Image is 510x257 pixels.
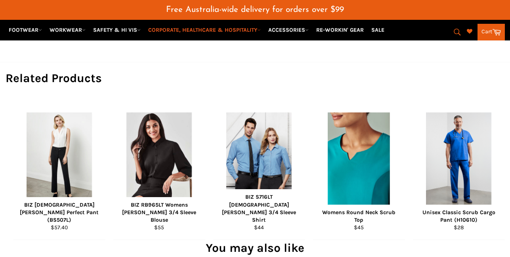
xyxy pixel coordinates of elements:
h2: You may also like [6,240,505,256]
a: RE-WORKIN' GEAR [313,23,367,37]
a: Unisex Classic Scrub Cargo Pant (H10610) - Workin' Gear Unisex Classic Scrub Cargo Pant (H10610) $28 [413,103,505,240]
a: BIZ S716LT Ladies Ellison 3/4 Sleeve Shirt - Workin' Gear BIZ S716LT [DEMOGRAPHIC_DATA] [PERSON_N... [213,103,305,240]
a: Cart [478,24,505,40]
div: $44 [218,224,300,231]
a: CORPORATE, HEALTHCARE & HOSPITALITY [145,23,264,37]
div: $45 [318,224,400,231]
img: BIZ BS507L LADIES KATE PERFECT PANT - Workin' Gear [27,113,92,206]
div: BIZ S716LT [DEMOGRAPHIC_DATA] [PERSON_NAME] 3/4 Sleeve Shirt [218,193,300,224]
a: WORKWEAR [46,23,89,37]
div: $55 [118,224,200,231]
div: $57.40 [18,224,100,231]
img: BIZ RB965LT Womens Lucy 3/4 Sleeve Blouse - Workin' Gear [126,113,192,206]
a: Womens Round Neck Scrub Top - Workin' Gear Womens Round Neck Scrub Top $45 [313,103,405,240]
div: BIZ [DEMOGRAPHIC_DATA] [PERSON_NAME] Perfect Pant (BS507L) [18,201,100,224]
div: BIZ RB965LT Womens [PERSON_NAME] 3/4 Sleeve Blouse [118,201,200,224]
img: Womens Round Neck Scrub Top - Workin' Gear [328,113,390,206]
div: $28 [418,224,500,231]
a: ACCESSORIES [265,23,312,37]
a: FOOTWEAR [6,23,45,37]
a: SAFETY & HI VIS [90,23,144,37]
img: BIZ S716LT Ladies Ellison 3/4 Sleeve Shirt - Workin' Gear [226,113,292,206]
img: Unisex Classic Scrub Cargo Pant (H10610) - Workin' Gear [426,113,492,206]
a: BIZ BS507L LADIES KATE PERFECT PANT - Workin' Gear BIZ [DEMOGRAPHIC_DATA] [PERSON_NAME] Perfect P... [13,103,105,240]
div: Unisex Classic Scrub Cargo Pant (H10610) [418,209,500,224]
a: SALE [368,23,388,37]
a: BIZ RB965LT Womens Lucy 3/4 Sleeve Blouse - Workin' Gear BIZ RB965LT Womens [PERSON_NAME] 3/4 Sle... [113,103,205,240]
span: Free Australia-wide delivery for orders over $99 [166,6,344,14]
h2: Related Products [6,70,505,86]
div: Womens Round Neck Scrub Top [318,209,400,224]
